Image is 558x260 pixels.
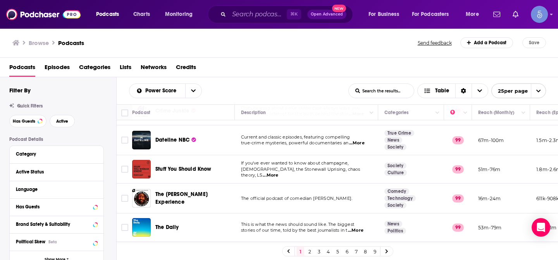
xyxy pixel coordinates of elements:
a: Categories [79,61,110,77]
span: Table [435,88,449,94]
a: 7 [352,247,360,256]
span: More [466,9,479,20]
button: Brand Safety & Suitability [16,219,97,229]
span: Monitoring [165,9,193,20]
button: Category [16,149,97,159]
img: Stuff You Should Know [132,160,151,179]
a: News [384,221,402,227]
span: Current and classic episodes, featuring compelling [241,134,350,140]
button: open menu [185,84,201,98]
span: New [332,5,346,12]
button: Column Actions [519,108,528,118]
span: Charts [133,9,150,20]
button: Column Actions [433,108,442,118]
button: Show profile menu [531,6,548,23]
button: Save [522,37,546,48]
button: open menu [363,8,409,21]
button: Has Guests [9,115,46,127]
a: Stuff You Should Know [155,165,212,173]
span: Dateline NBC [155,137,189,143]
a: Society [384,144,406,150]
a: Show notifications dropdown [510,8,522,21]
a: 8 [362,247,369,256]
span: Political Skew [16,239,45,244]
button: Active Status [16,167,97,177]
a: 5 [334,247,341,256]
span: The Daily [155,224,179,231]
h2: Choose List sort [129,83,202,98]
a: Show notifications dropdown [490,8,503,21]
span: Has Guests [13,119,35,123]
a: 2 [306,247,313,256]
button: open menu [160,8,203,21]
span: stories of our time, told by the best journalists in t [241,227,347,233]
span: Networks [141,61,167,77]
div: Active Status [16,169,92,175]
a: Society [384,202,406,208]
button: open menu [129,88,185,94]
span: Quick Filters [17,103,43,109]
a: 6 [343,247,351,256]
div: Reach (Monthly) [478,108,514,117]
a: Society [384,163,406,169]
span: ...More [348,227,363,234]
span: Podcasts [96,9,119,20]
input: Search podcasts, credits, & more... [229,8,287,21]
a: 4 [324,247,332,256]
span: The official podcast of comedian [PERSON_NAME]. [241,196,352,201]
a: 1 [296,247,304,256]
div: Language [16,187,92,192]
span: ...More [349,140,365,146]
a: Dateline NBC [132,131,151,149]
button: Has Guests [16,202,97,211]
div: Search podcasts, credits, & more... [215,5,360,23]
div: Sort Direction [455,84,472,98]
button: open menu [491,83,546,98]
span: Logged in as Spiral5-G1 [531,6,548,23]
span: [DEMOGRAPHIC_DATA], the Stonewall Uprising, chaos theory, LS [241,166,360,178]
p: 99 [452,224,464,231]
p: 53m-79m [478,224,501,231]
a: The [PERSON_NAME] Experience [155,191,232,206]
h2: Choose View [417,83,488,98]
a: Lists [120,61,131,77]
span: Podcasts [9,61,35,77]
a: The Daily [155,224,179,231]
a: Dateline NBC [155,136,196,144]
a: Podchaser - Follow, Share and Rate Podcasts [6,7,81,22]
span: Toggle select row [121,195,128,202]
a: Comedy [384,188,409,194]
span: 25 per page [492,85,528,97]
p: 99 [452,165,464,173]
p: 99 [452,194,464,202]
a: Politics [384,228,406,234]
div: Has Guests [16,204,91,210]
span: Active [56,119,68,123]
button: open menu [460,8,489,21]
button: Send feedback [415,40,454,46]
p: 99 [452,136,464,144]
p: Podcast Details [9,137,104,142]
h3: Browse [29,39,49,47]
a: 9 [371,247,379,256]
a: Podcasts [58,39,84,47]
div: Category [16,151,92,157]
div: Open Intercom Messenger [532,218,550,237]
span: ⌘ K [287,9,301,19]
a: Credits [176,61,196,77]
a: Charts [128,8,155,21]
button: Column Actions [461,108,470,118]
img: User Profile [531,6,548,23]
div: Podcast [132,108,150,117]
span: If you've ever wanted to know about champagne, [241,160,348,166]
span: For Business [369,9,399,20]
a: Episodes [45,61,70,77]
button: Open AdvancedNew [307,10,346,19]
a: The Joe Rogan Experience [132,189,151,208]
a: The Daily [132,218,151,237]
button: Active [50,115,75,127]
